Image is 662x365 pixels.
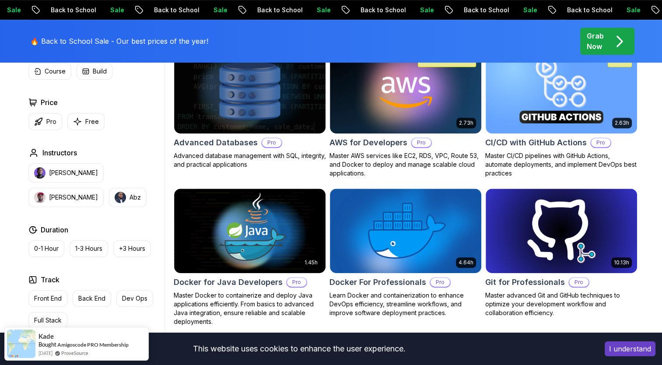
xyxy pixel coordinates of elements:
img: AWS for Developers card [330,49,481,133]
h2: Docker for Java Developers [174,276,283,288]
div: This website uses cookies to enhance the user experience. [7,339,592,358]
button: Free [67,113,105,130]
button: Full Stack [28,312,67,329]
p: 4.64h [459,259,473,266]
p: Master AWS services like EC2, RDS, VPC, Route 53, and Docker to deploy and manage scalable cloud ... [329,151,482,178]
p: Pro [262,138,281,147]
p: Sale [305,6,333,14]
h2: Price [41,97,58,108]
p: Master CI/CD pipelines with GitHub Actions, automate deployments, and implement DevOps best pract... [485,151,637,178]
button: Pro [28,113,62,130]
img: instructor img [34,192,46,203]
p: 0-1 Hour [34,244,59,253]
p: Pro [431,278,450,287]
a: ProveSource [61,349,88,357]
p: 1.45h [305,259,318,266]
button: Dev Ops [116,290,153,307]
h2: Git for Professionals [485,276,565,288]
p: Back to School [142,6,202,14]
p: Full Stack [34,316,62,325]
p: Back End [78,294,105,303]
h2: Duration [41,225,68,235]
p: Advanced database management with SQL, integrity, and practical applications [174,151,326,169]
button: Course [28,63,71,80]
p: Dev Ops [122,294,147,303]
button: Front End [28,290,67,307]
p: Pro [287,278,306,287]
img: instructor img [115,192,126,203]
p: Back to School [555,6,615,14]
button: instructor imgAbz [109,188,147,207]
p: Pro [591,138,610,147]
span: Bought [39,341,56,348]
p: Abz [130,193,141,202]
p: 2.63h [615,119,629,126]
p: Pro [412,138,431,147]
img: Docker for Java Developers card [174,189,326,274]
p: [PERSON_NAME] [49,193,98,202]
p: Master advanced Git and GitHub techniques to optimize your development workflow and collaboration... [485,291,637,317]
p: 🔥 Back to School Sale - Our best prices of the year! [30,36,208,46]
img: Git for Professionals card [486,189,637,274]
p: Back to School [245,6,305,14]
p: Course [45,67,66,76]
p: Build [93,67,107,76]
p: Learn Docker and containerization to enhance DevOps efficiency, streamline workflows, and improve... [329,291,482,317]
p: Master Docker to containerize and deploy Java applications efficiently. From basics to advanced J... [174,291,326,326]
h2: AWS for Developers [329,137,407,149]
h2: Advanced Databases [174,137,258,149]
p: Sale [98,6,126,14]
button: instructor img[PERSON_NAME] [28,163,104,182]
a: Amigoscode PRO Membership [57,341,129,348]
button: Accept cookies [605,341,655,356]
button: instructor img[PERSON_NAME] [28,188,104,207]
h2: Docker For Professionals [329,276,426,288]
img: Advanced Databases card [174,49,326,133]
a: CI/CD with GitHub Actions card2.63hNEWCI/CD with GitHub ActionsProMaster CI/CD pipelines with Git... [485,48,637,178]
a: Git for Professionals card10.13hGit for ProfessionalsProMaster advanced Git and GitHub techniques... [485,188,637,318]
img: instructor img [34,167,46,179]
span: Kade [39,333,54,340]
a: AWS for Developers card2.73hJUST RELEASEDAWS for DevelopersProMaster AWS services like EC2, RDS, ... [329,48,482,178]
a: Docker For Professionals card4.64hDocker For ProfessionalsProLearn Docker and containerization to... [329,188,482,318]
h2: Instructors [42,147,77,158]
h2: Track [41,274,60,285]
p: Back to School [452,6,511,14]
h2: CI/CD with GitHub Actions [485,137,587,149]
img: provesource social proof notification image [7,330,35,358]
p: [PERSON_NAME] [49,168,98,177]
p: Sale [408,6,436,14]
a: Docker for Java Developers card1.45hDocker for Java DevelopersProMaster Docker to containerize an... [174,188,326,326]
p: Sale [511,6,539,14]
p: Back to School [39,6,98,14]
button: 0-1 Hour [28,240,64,257]
p: Grab Now [587,31,604,52]
p: Sale [202,6,230,14]
p: Sale [615,6,643,14]
button: +3 Hours [113,240,151,257]
p: 2.73h [459,119,473,126]
p: Free [85,117,99,126]
p: +3 Hours [119,244,145,253]
p: 1-3 Hours [75,244,102,253]
a: Advanced Databases cardAdvanced DatabasesProAdvanced database management with SQL, integrity, and... [174,48,326,169]
img: CI/CD with GitHub Actions card [486,49,637,133]
p: 10.13h [614,259,629,266]
p: Pro [569,278,588,287]
p: Front End [34,294,62,303]
button: Build [77,63,112,80]
img: Docker For Professionals card [330,189,481,274]
button: Back End [73,290,111,307]
p: Back to School [349,6,408,14]
button: 1-3 Hours [70,240,108,257]
span: [DATE] [39,349,53,357]
p: Pro [46,117,56,126]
